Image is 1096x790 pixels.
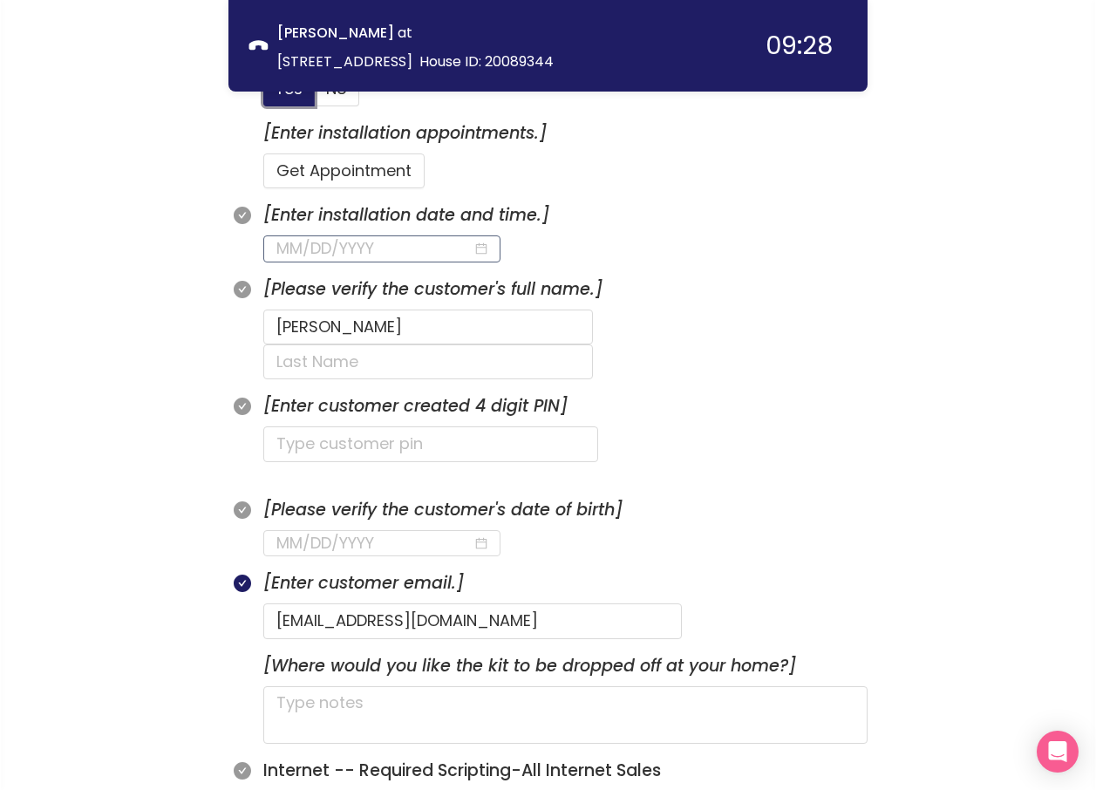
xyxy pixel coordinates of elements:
input: First Name [263,310,593,344]
span: House ID: 20089344 [419,51,554,72]
div: 09:28 [766,33,833,58]
i: [Where would you like the kit to be dropped off at your home?] [263,654,796,678]
i: [Please verify the customer's date of birth] [263,498,623,521]
span: check-circle [234,281,251,298]
span: phone [249,37,268,56]
strong: [PERSON_NAME] [277,23,394,43]
i: [Enter customer created 4 digit PIN] [263,394,568,418]
i: [Enter installation date and time.] [263,203,549,227]
span: at [STREET_ADDRESS] [277,23,412,72]
input: MM/DD/YYYY [276,236,473,261]
span: Yes [276,78,303,99]
input: Type customer email [263,603,682,638]
i: [Enter installation appointments.] [263,121,547,145]
span: No [326,78,347,99]
span: check-circle [234,398,251,415]
span: check-circle [234,207,251,224]
button: Get Appointment [263,153,425,188]
input: MM/DD/YYYY [276,531,473,555]
input: Type customer pin [263,426,598,461]
span: check-circle [234,501,251,519]
div: Open Intercom Messenger [1037,731,1079,773]
i: [Enter customer email.] [263,571,464,595]
input: Last Name [263,344,593,379]
span: check-circle [234,575,251,592]
span: check-circle [234,762,251,780]
b: Internet -- Required Scripting-All Internet Sales [263,759,661,782]
i: [Please verify the customer's full name.] [263,277,602,301]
